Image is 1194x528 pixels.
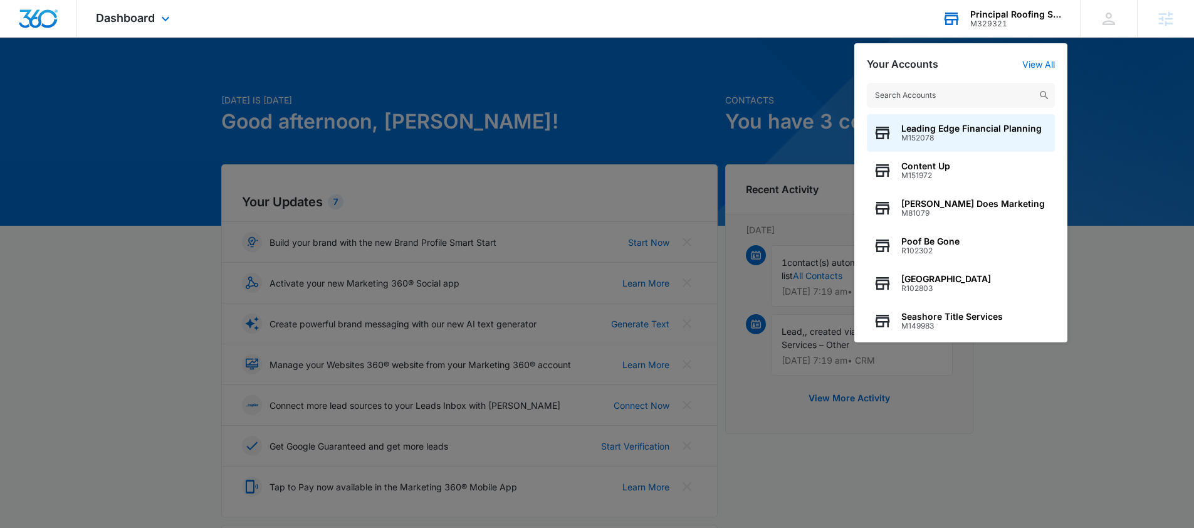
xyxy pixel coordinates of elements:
[1022,59,1055,70] a: View All
[901,246,960,255] span: R102302
[867,83,1055,108] input: Search Accounts
[901,236,960,246] span: Poof Be Gone
[901,284,991,293] span: R102803
[901,161,950,171] span: Content Up
[901,134,1042,142] span: M152078
[901,124,1042,134] span: Leading Edge Financial Planning
[867,189,1055,227] button: [PERSON_NAME] Does MarketingM81079
[96,11,155,24] span: Dashboard
[867,58,938,70] h2: Your Accounts
[901,322,1003,330] span: M149983
[867,114,1055,152] button: Leading Edge Financial PlanningM152078
[901,274,991,284] span: [GEOGRAPHIC_DATA]
[901,171,950,180] span: M151972
[867,265,1055,302] button: [GEOGRAPHIC_DATA]R102803
[970,9,1062,19] div: account name
[901,312,1003,322] span: Seashore Title Services
[867,227,1055,265] button: Poof Be GoneR102302
[901,199,1045,209] span: [PERSON_NAME] Does Marketing
[867,302,1055,340] button: Seashore Title ServicesM149983
[867,152,1055,189] button: Content UpM151972
[901,209,1045,218] span: M81079
[970,19,1062,28] div: account id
